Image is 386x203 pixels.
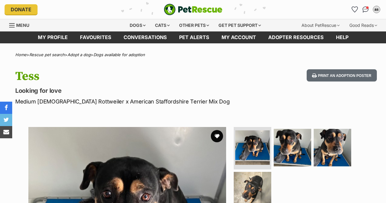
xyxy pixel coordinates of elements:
[175,19,213,31] div: Other pets
[164,4,222,15] a: PetRescue
[350,5,359,14] a: Favourites
[15,97,236,106] p: Medium [DEMOGRAPHIC_DATA] Rottweiler x American Staffordshire Terrier Mix Dog
[173,31,215,43] a: Pet alerts
[363,6,369,13] img: chat-41dd97257d64d25036548639549fe6c8038ab92f7586957e7f3b1b290dea8141.svg
[330,31,355,43] a: Help
[15,52,27,57] a: Home
[16,23,29,28] span: Menu
[361,5,370,14] a: Conversations
[372,5,381,14] button: My account
[211,130,223,142] button: favourite
[297,19,344,31] div: About PetRescue
[345,19,381,31] div: Good Reads
[117,31,173,43] a: conversations
[151,19,174,31] div: Cats
[307,69,377,82] button: Print an adoption poster
[93,52,145,57] a: Dogs available for adoption
[32,31,74,43] a: My profile
[5,4,38,15] a: Donate
[67,52,91,57] a: Adopt a dog
[164,4,222,15] img: logo-e224e6f780fb5917bec1dbf3a21bbac754714ae5b6737aabdf751b685950b380.svg
[274,129,311,166] img: Photo of Tess
[235,130,270,165] img: Photo of Tess
[215,31,262,43] a: My account
[214,19,265,31] div: Get pet support
[29,52,65,57] a: Rescue pet search
[314,129,351,166] img: Photo of Tess
[262,31,330,43] a: Adopter resources
[125,19,150,31] div: Dogs
[15,69,236,83] h1: Tess
[15,86,236,95] p: Looking for love
[9,19,34,30] a: Menu
[74,31,117,43] a: Favourites
[373,6,380,13] div: as
[350,5,381,14] ul: Account quick links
